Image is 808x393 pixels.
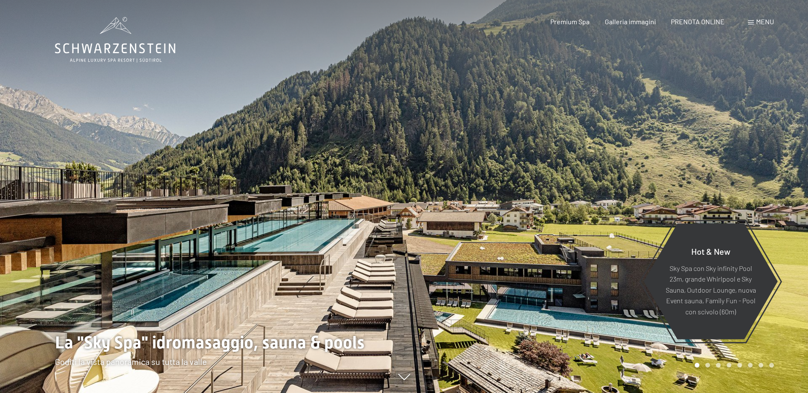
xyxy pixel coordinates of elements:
span: Hot & New [691,246,730,256]
div: Carousel Page 2 [705,363,710,367]
div: Carousel Page 1 (Current Slide) [695,363,699,367]
div: Carousel Page 8 [769,363,774,367]
a: Premium Spa [550,17,589,26]
div: Carousel Page 5 [737,363,742,367]
span: Menu [756,17,774,26]
div: Carousel Page 7 [759,363,763,367]
div: Carousel Page 3 [716,363,721,367]
a: PRENOTA ONLINE [671,17,725,26]
div: Carousel Page 6 [748,363,753,367]
div: Carousel Page 4 [727,363,731,367]
a: Galleria immagini [605,17,656,26]
a: Hot & New Sky Spa con Sky infinity Pool 23m, grande Whirlpool e Sky Sauna, Outdoor Lounge, nuova ... [643,223,778,340]
p: Sky Spa con Sky infinity Pool 23m, grande Whirlpool e Sky Sauna, Outdoor Lounge, nuova Event saun... [664,262,757,317]
div: Carousel Pagination [692,363,774,367]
